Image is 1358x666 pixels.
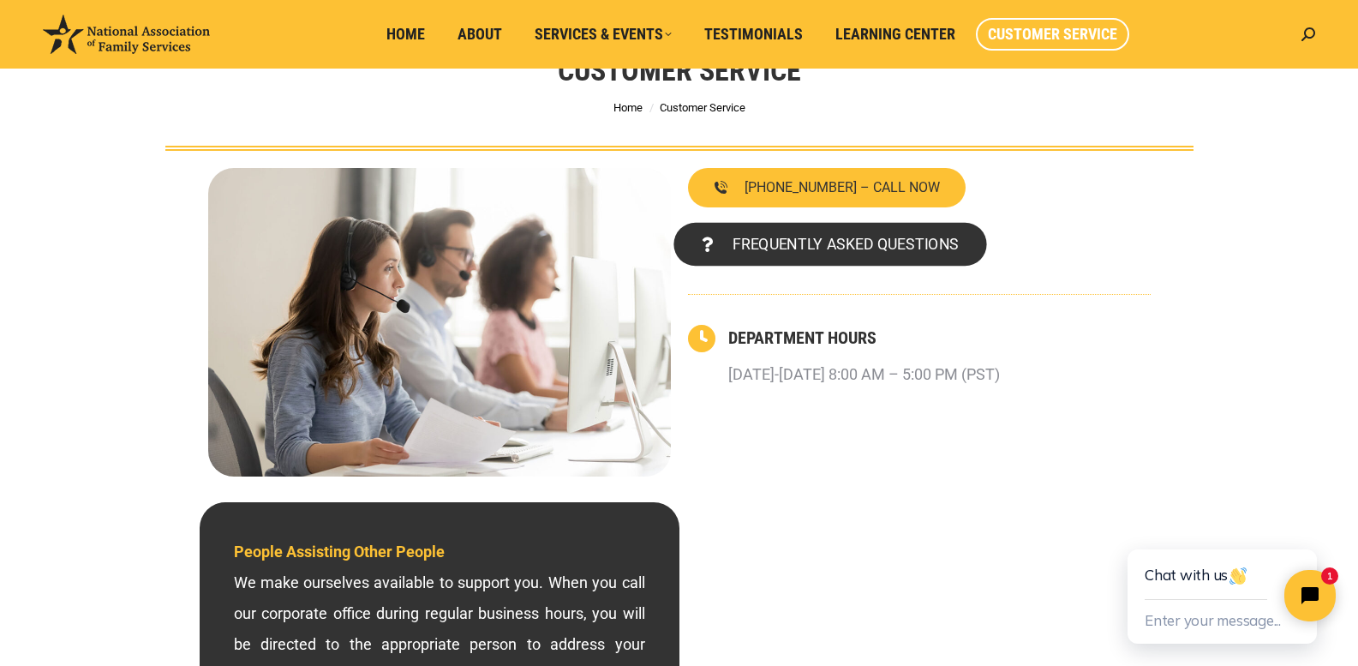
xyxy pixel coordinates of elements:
[458,25,502,44] span: About
[988,25,1117,44] span: Customer Service
[558,51,801,89] h1: Customer Service
[688,168,966,207] a: [PHONE_NUMBER] – CALL NOW
[692,18,815,51] a: Testimonials
[386,25,425,44] span: Home
[732,237,958,252] span: FREQUENTLY ASKED QUESTIONS
[43,15,210,54] img: National Association of Family Services
[374,18,437,51] a: Home
[976,18,1129,51] a: Customer Service
[535,25,672,44] span: Services & Events
[823,18,967,51] a: Learning Center
[660,101,745,114] span: Customer Service
[704,25,803,44] span: Testimonials
[745,181,940,195] span: [PHONE_NUMBER] – CALL NOW
[1089,495,1358,666] iframe: Tidio Chat
[208,168,671,477] img: Contact National Association of Family Services
[234,543,445,561] span: People Assisting Other People
[728,359,1000,390] p: [DATE]-[DATE] 8:00 AM – 5:00 PM (PST)
[446,18,514,51] a: About
[673,223,986,267] a: FREQUENTLY ASKED QUESTIONS
[613,101,643,114] a: Home
[728,327,876,348] a: DEPARTMENT HOURS
[835,25,955,44] span: Learning Center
